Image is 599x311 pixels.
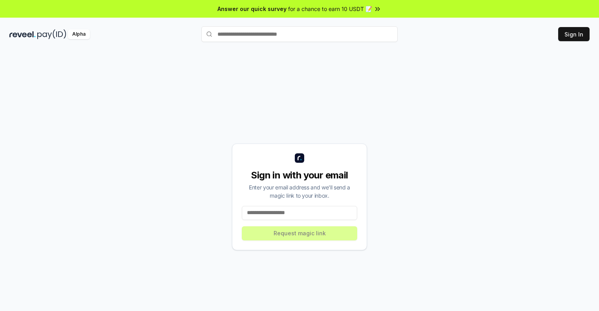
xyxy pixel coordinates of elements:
[288,5,372,13] span: for a chance to earn 10 USDT 📝
[242,169,357,182] div: Sign in with your email
[217,5,287,13] span: Answer our quick survey
[558,27,590,41] button: Sign In
[295,153,304,163] img: logo_small
[68,29,90,39] div: Alpha
[9,29,36,39] img: reveel_dark
[242,183,357,200] div: Enter your email address and we’ll send a magic link to your inbox.
[37,29,66,39] img: pay_id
